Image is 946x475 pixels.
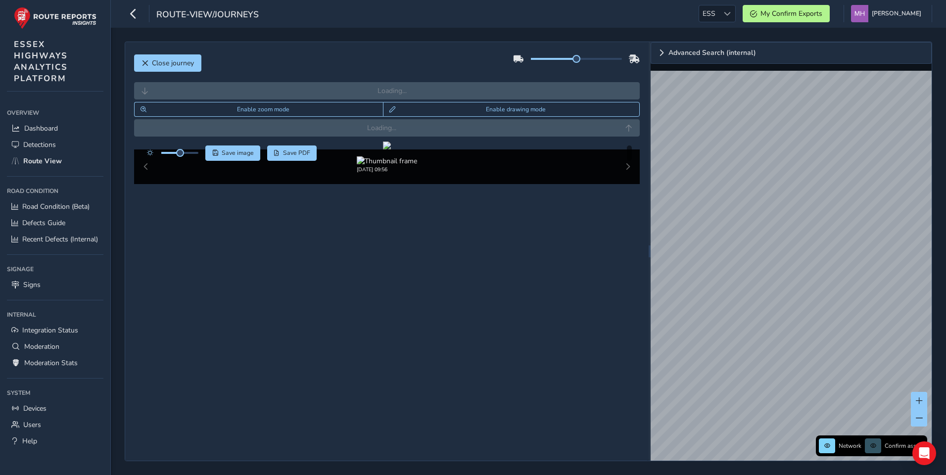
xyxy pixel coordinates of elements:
span: Enable drawing mode [399,105,633,113]
div: Overview [7,105,103,120]
img: Thumbnail frame [357,156,417,166]
span: Moderation Stats [24,358,78,368]
a: Dashboard [7,120,103,137]
div: Road Condition [7,184,103,198]
div: System [7,385,103,400]
img: rr logo [14,7,96,29]
button: Zoom [134,102,383,117]
span: Route View [23,156,62,166]
span: Confirm assets [885,442,924,450]
span: Signs [23,280,41,289]
button: Draw [383,102,640,117]
span: Road Condition (Beta) [22,202,90,211]
button: Close journey [134,54,201,72]
span: Devices [23,404,47,413]
a: Moderation Stats [7,355,103,371]
a: Recent Defects (Internal) [7,231,103,247]
span: Enable zoom mode [150,105,377,113]
a: Signs [7,277,103,293]
span: Save PDF [283,149,310,157]
span: Detections [23,140,56,149]
span: Help [22,436,37,446]
a: Help [7,433,103,449]
span: Recent Defects (Internal) [22,235,98,244]
button: My Confirm Exports [743,5,830,22]
button: PDF [267,145,317,160]
span: Close journey [152,58,194,68]
span: Network [839,442,861,450]
span: [PERSON_NAME] [872,5,921,22]
div: Signage [7,262,103,277]
span: My Confirm Exports [760,9,822,18]
div: Internal [7,307,103,322]
a: Defects Guide [7,215,103,231]
span: route-view/journeys [156,8,259,22]
a: Expand [651,42,932,64]
img: diamond-layout [851,5,868,22]
span: Integration Status [22,326,78,335]
span: Advanced Search (internal) [668,49,756,56]
span: ESS [699,5,719,22]
a: Devices [7,400,103,417]
div: [DATE] 09:56 [357,166,417,173]
a: Road Condition (Beta) [7,198,103,215]
span: Save image [222,149,254,157]
a: Integration Status [7,322,103,338]
a: Route View [7,153,103,169]
a: Moderation [7,338,103,355]
span: ESSEX HIGHWAYS ANALYTICS PLATFORM [14,39,68,84]
span: Users [23,420,41,429]
a: Detections [7,137,103,153]
span: Dashboard [24,124,58,133]
span: Defects Guide [22,218,65,228]
a: Users [7,417,103,433]
button: Save [205,145,260,160]
span: Moderation [24,342,59,351]
button: [PERSON_NAME] [851,5,925,22]
div: Open Intercom Messenger [912,441,936,465]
